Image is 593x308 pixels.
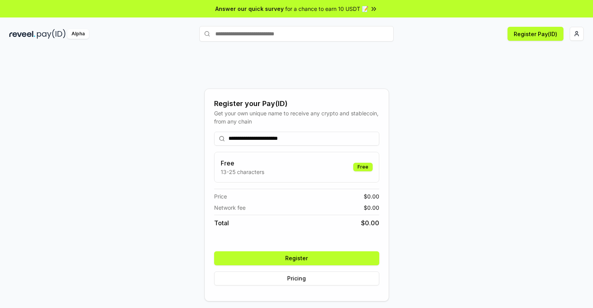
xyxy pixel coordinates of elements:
[37,29,66,39] img: pay_id
[221,168,264,176] p: 13-25 characters
[9,29,35,39] img: reveel_dark
[214,192,227,200] span: Price
[285,5,368,13] span: for a chance to earn 10 USDT 📝
[214,251,379,265] button: Register
[214,109,379,125] div: Get your own unique name to receive any crypto and stablecoin, from any chain
[214,218,229,228] span: Total
[364,192,379,200] span: $ 0.00
[67,29,89,39] div: Alpha
[508,27,563,41] button: Register Pay(ID)
[221,158,264,168] h3: Free
[214,98,379,109] div: Register your Pay(ID)
[361,218,379,228] span: $ 0.00
[214,271,379,285] button: Pricing
[214,204,246,212] span: Network fee
[353,163,373,171] div: Free
[364,204,379,212] span: $ 0.00
[215,5,284,13] span: Answer our quick survey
